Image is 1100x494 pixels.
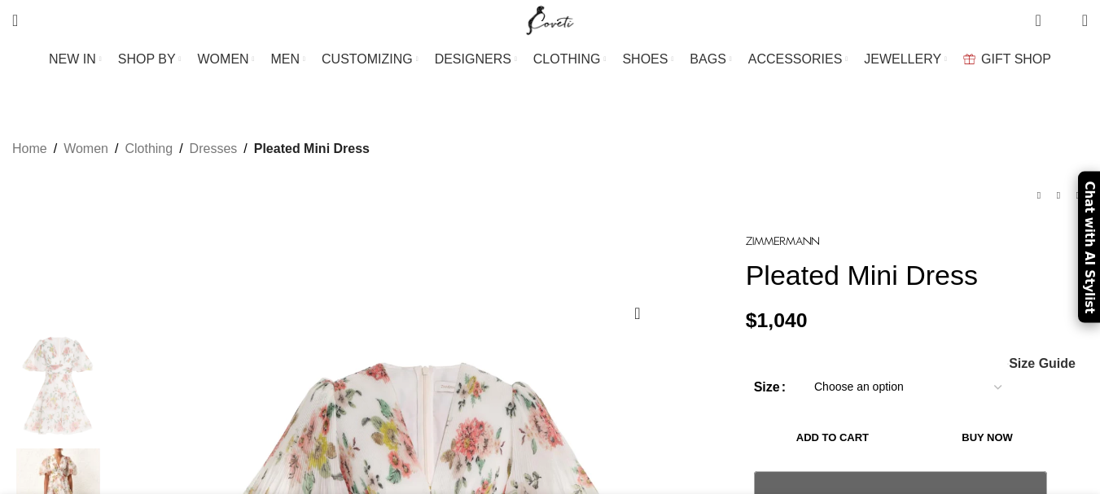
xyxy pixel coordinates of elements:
[8,331,107,440] img: Zimmermann dress
[1054,4,1070,37] div: My Wishlist
[1008,357,1076,370] a: Size Guide
[198,51,249,67] span: WOMEN
[963,43,1051,76] a: GIFT SHOP
[271,43,305,76] a: MEN
[254,138,370,160] span: Pleated Mini Dress
[963,54,975,64] img: GiftBag
[523,12,577,26] a: Site logo
[622,43,673,76] a: SHOES
[1068,186,1088,205] a: Next product
[748,43,848,76] a: ACCESSORIES
[746,309,757,331] span: $
[690,51,725,67] span: BAGS
[1057,16,1069,28] span: 0
[746,237,819,246] img: Zimmermann
[190,138,238,160] a: Dresses
[118,43,182,76] a: SHOP BY
[12,138,370,160] nav: Breadcrumb
[118,51,176,67] span: SHOP BY
[49,51,96,67] span: NEW IN
[49,43,102,76] a: NEW IN
[919,421,1055,455] button: Buy now
[533,43,607,76] a: CLOTHING
[64,138,108,160] a: Women
[4,43,1096,76] div: Main navigation
[754,377,786,398] label: Size
[435,43,517,76] a: DESIGNERS
[754,421,912,455] button: Add to cart
[864,43,947,76] a: JEWELLERY
[12,138,47,160] a: Home
[1036,8,1049,20] span: 0
[746,309,808,331] bdi: 1,040
[4,4,26,37] a: Search
[435,51,511,67] span: DESIGNERS
[271,51,300,67] span: MEN
[198,43,255,76] a: WOMEN
[322,51,413,67] span: CUSTOMIZING
[690,43,731,76] a: BAGS
[533,51,601,67] span: CLOTHING
[746,259,1088,292] h1: Pleated Mini Dress
[748,51,843,67] span: ACCESSORIES
[622,51,668,67] span: SHOES
[1029,186,1049,205] a: Previous product
[322,43,419,76] a: CUSTOMIZING
[125,138,173,160] a: Clothing
[1027,4,1049,37] a: 0
[864,51,941,67] span: JEWELLERY
[981,51,1051,67] span: GIFT SHOP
